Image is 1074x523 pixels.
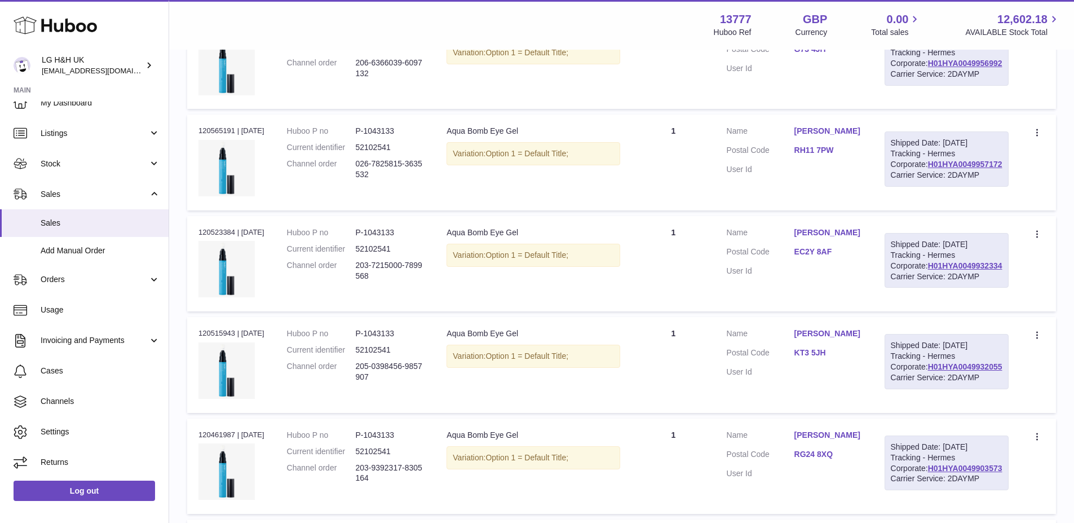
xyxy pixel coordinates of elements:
[447,430,620,441] div: Aqua Bomb Eye Gel
[885,436,1009,491] div: Tracking - Hermes Corporate:
[720,12,752,27] strong: 13777
[891,473,1002,484] div: Carrier Service: 2DAYMP
[631,14,715,109] td: 1
[41,245,160,256] span: Add Manual Order
[631,115,715,210] td: 1
[447,345,620,368] div: Variation:
[14,57,30,74] img: veechen@lghnh.co.uk
[41,427,160,437] span: Settings
[42,55,143,76] div: LG H&H UK
[198,328,264,339] div: 120515943 | [DATE]
[891,340,1002,351] div: Shipped Date: [DATE]
[794,430,862,441] a: [PERSON_NAME]
[41,98,160,108] span: My Dashboard
[485,149,568,158] span: Option 1 = Default Title;
[447,126,620,137] div: Aqua Bomb Eye Gel
[803,12,827,27] strong: GBP
[41,335,148,346] span: Invoicing and Payments
[794,247,862,257] a: EC2Y 8AF
[41,457,160,468] span: Returns
[41,396,160,407] span: Channels
[727,63,794,74] dt: User Id
[794,145,862,156] a: RH11 7PW
[287,260,356,282] dt: Channel order
[794,126,862,137] a: [PERSON_NAME]
[891,138,1002,148] div: Shipped Date: [DATE]
[41,274,148,285] span: Orders
[928,160,1002,169] a: H01HYA0049957172
[997,12,1048,27] span: 12,602.18
[727,367,794,377] dt: User Id
[198,443,255,500] img: 1_8.jpg
[794,449,862,460] a: RG24 8XQ
[885,334,1009,389] div: Tracking - Hermes Corporate:
[727,430,794,443] dt: Name
[287,430,356,441] dt: Huboo P no
[727,126,794,139] dt: Name
[355,58,424,79] dd: 206-6366039-6097132
[447,142,620,165] div: Variation:
[355,227,424,238] dd: P-1043133
[287,345,356,355] dt: Current identifier
[714,27,752,38] div: Huboo Ref
[287,142,356,153] dt: Current identifier
[727,266,794,276] dt: User Id
[287,463,356,484] dt: Channel order
[41,218,160,228] span: Sales
[447,244,620,267] div: Variation:
[287,58,356,79] dt: Channel order
[287,446,356,457] dt: Current identifier
[885,233,1009,288] div: Tracking - Hermes Corporate:
[794,348,862,358] a: KT3 5JH
[485,250,568,260] span: Option 1 = Default Title;
[287,361,356,383] dt: Channel order
[885,30,1009,86] div: Tracking - Hermes Corporate:
[891,239,1002,250] div: Shipped Date: [DATE]
[727,328,794,342] dt: Name
[887,12,909,27] span: 0.00
[727,44,794,58] dt: Postal Code
[355,446,424,457] dd: 52102541
[355,142,424,153] dd: 52102541
[485,453,568,462] span: Option 1 = Default Title;
[928,464,1002,473] a: H01HYA0049903573
[198,126,264,136] div: 120565191 | [DATE]
[794,227,862,238] a: [PERSON_NAME]
[287,126,356,137] dt: Huboo P no
[41,305,160,315] span: Usage
[885,131,1009,187] div: Tracking - Hermes Corporate:
[198,140,255,196] img: 1_8.jpg
[42,66,166,75] span: [EMAIL_ADDRESS][DOMAIN_NAME]
[355,430,424,441] dd: P-1043133
[727,468,794,479] dt: User Id
[198,39,255,95] img: 1_8.jpg
[485,48,568,57] span: Option 1 = Default Title;
[355,463,424,484] dd: 203-9392317-8305164
[631,216,715,311] td: 1
[41,128,148,139] span: Listings
[928,362,1002,371] a: H01HYA0049932055
[891,271,1002,282] div: Carrier Service: 2DAYMP
[485,351,568,361] span: Option 1 = Default Title;
[727,449,794,463] dt: Postal Code
[447,446,620,469] div: Variation:
[355,361,424,383] dd: 205-0398456-9857907
[14,481,155,501] a: Log out
[198,227,264,238] div: 120523384 | [DATE]
[965,27,1060,38] span: AVAILABLE Stock Total
[355,244,424,254] dd: 52102541
[198,430,264,440] div: 120461987 | [DATE]
[447,227,620,238] div: Aqua Bomb Eye Gel
[41,189,148,200] span: Sales
[727,348,794,361] dt: Postal Code
[355,126,424,137] dd: P-1043133
[41,366,160,376] span: Cases
[41,159,148,169] span: Stock
[287,227,356,238] dt: Huboo P no
[795,27,828,38] div: Currency
[355,159,424,180] dd: 026-7825815-3635532
[891,69,1002,80] div: Carrier Service: 2DAYMP
[871,12,921,38] a: 0.00 Total sales
[198,241,255,297] img: 1_8.jpg
[631,419,715,514] td: 1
